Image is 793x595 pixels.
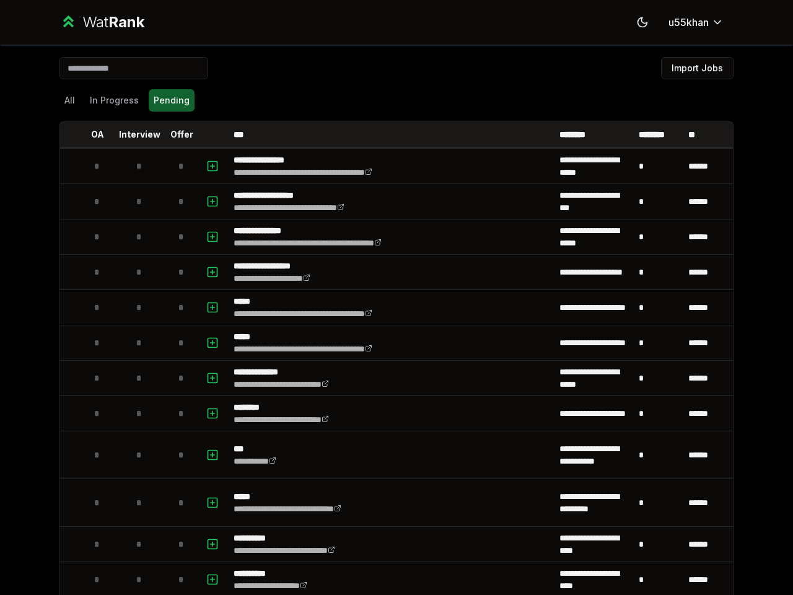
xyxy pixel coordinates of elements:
p: Interview [119,128,160,141]
button: All [59,89,80,112]
button: Import Jobs [661,57,734,79]
p: Offer [170,128,193,141]
span: Rank [108,13,144,31]
button: Pending [149,89,195,112]
div: Wat [82,12,144,32]
p: OA [91,128,104,141]
a: WatRank [59,12,144,32]
button: In Progress [85,89,144,112]
button: u55khan [659,11,734,33]
span: u55khan [668,15,709,30]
